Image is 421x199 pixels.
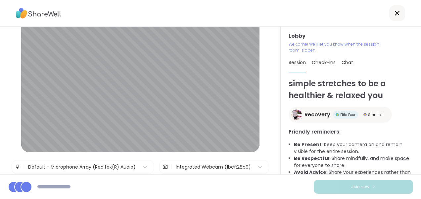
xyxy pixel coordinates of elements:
[289,107,392,123] a: RecoveryRecoveryElite PeerElite PeerStar HostStar Host
[289,128,413,136] h3: Friendly reminders:
[304,111,330,119] span: Recovery
[294,155,329,162] b: Be Respectful
[336,113,339,116] img: Elite Peer
[312,59,336,66] span: Check-ins
[314,180,413,194] button: Join now
[342,59,353,66] span: Chat
[294,141,413,155] li: : Keep your camera on and remain visible for the entire session.
[289,59,306,66] span: Session
[340,112,355,117] span: Elite Peer
[289,32,413,40] h3: Lobby
[291,109,302,120] img: Recovery
[351,184,369,190] span: Join now
[363,113,367,116] img: Star Host
[176,164,251,171] div: Integrated Webcam (1bcf:28c9)
[368,112,384,117] span: Star Host
[28,164,136,171] div: Default - Microphone Array (Realtek(R) Audio)
[171,160,172,174] span: |
[289,78,413,101] h1: simple stretches to be a healthier & relaxed you
[372,185,376,188] img: ShareWell Logomark
[294,169,326,176] b: Avoid Advice
[16,6,61,21] img: ShareWell Logo
[15,160,21,174] img: Microphone
[294,155,413,169] li: : Share mindfully, and make space for everyone to share!
[23,160,25,174] span: |
[162,160,168,174] img: Camera
[289,41,384,53] p: Welcome! We’ll let you know when the session room is open.
[294,169,413,190] li: : Share your experiences rather than advice, as peers are not mental health professionals.
[294,141,322,148] b: Be Present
